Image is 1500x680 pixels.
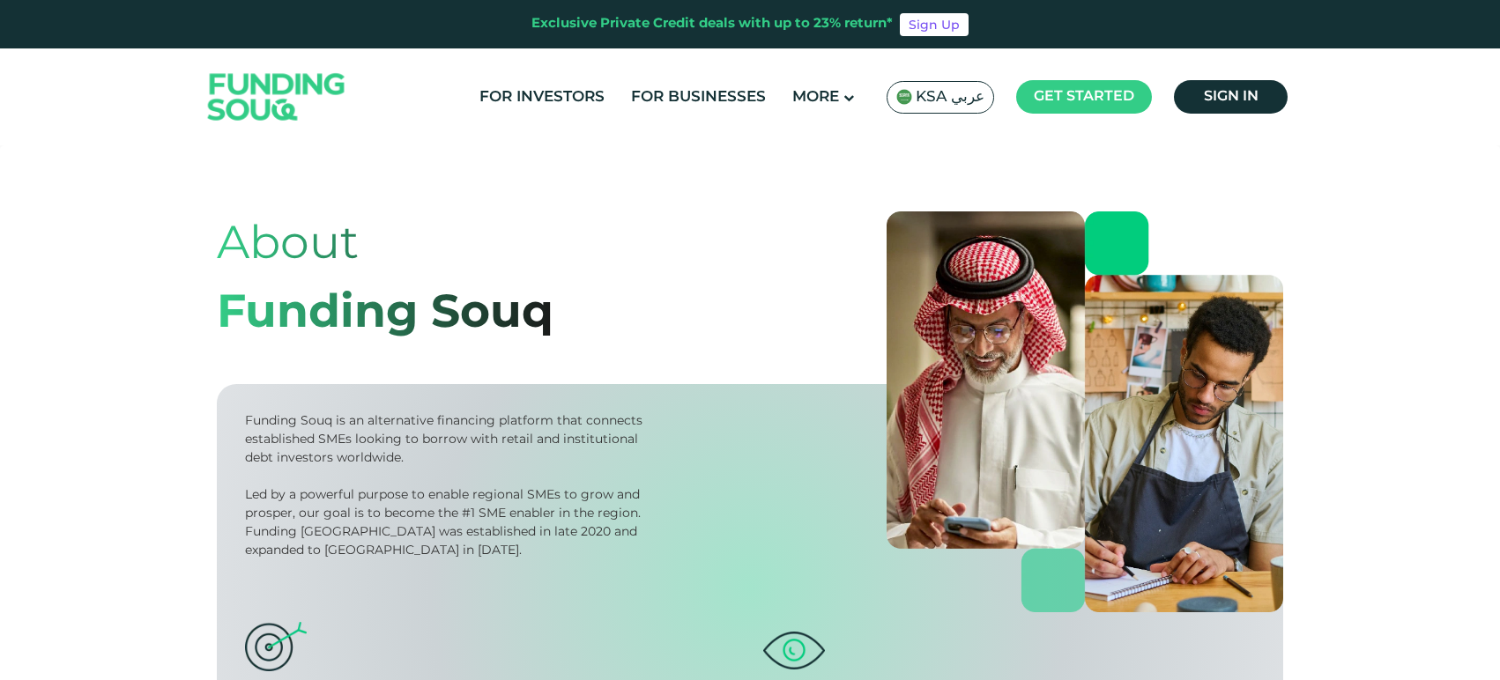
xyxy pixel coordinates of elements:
[531,14,893,34] div: Exclusive Private Credit deals with up to 23% return*
[896,89,912,105] img: SA Flag
[900,13,969,36] a: Sign Up
[190,53,363,142] img: Logo
[245,622,307,671] img: mission
[1034,90,1134,103] span: Get started
[763,632,825,669] img: vision
[245,486,649,560] div: Led by a powerful purpose to enable regional SMEs to grow and prosper, our goal is to become the ...
[217,280,553,349] div: Funding Souq
[475,83,609,112] a: For Investors
[792,90,839,105] span: More
[627,83,770,112] a: For Businesses
[1174,80,1288,114] a: Sign in
[245,412,649,468] div: Funding Souq is an alternative financing platform that connects established SMEs looking to borro...
[1204,90,1259,103] span: Sign in
[887,211,1283,612] img: about-us-banner
[916,87,984,107] span: KSA عربي
[217,211,553,280] div: About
